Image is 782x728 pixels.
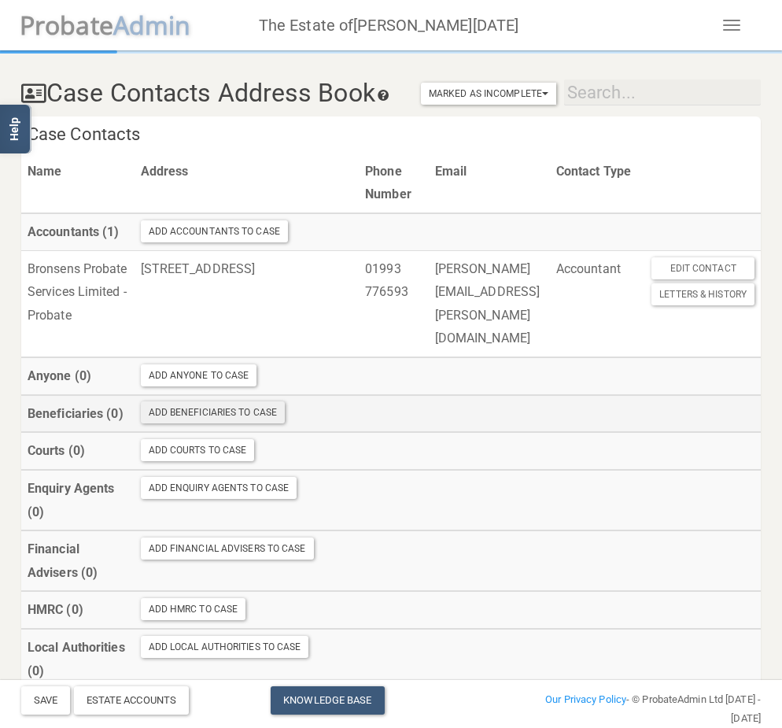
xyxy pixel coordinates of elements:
[21,530,135,591] th: Financial Advisers (0)
[21,357,135,395] th: Anyone (0)
[129,8,190,42] span: dmin
[141,401,286,423] div: Add Beneficiaries To Case
[429,153,550,213] th: Email
[141,636,309,658] div: Add Local Authorities To Case
[271,686,384,715] a: Knowledge Base
[550,153,645,213] th: Contact Type
[74,686,190,715] div: Estate Accounts
[651,257,754,279] div: Edit Contact
[141,220,288,242] div: Add Accountants To Case
[21,432,135,470] th: Courts (0)
[141,439,255,461] div: Add Courts To Case
[421,83,556,105] button: Marked As Incomplete
[35,8,113,42] span: robate
[141,598,246,620] div: Add HMRC To Case
[359,153,429,213] th: Phone Number
[21,213,135,250] th: Accountants (1)
[359,250,429,357] td: 01993 776593
[21,591,135,629] th: HMRC (0)
[141,364,257,386] div: Add Anyone To Case
[651,283,754,305] div: Letters & History
[21,79,556,107] h3: Case Contacts Address Book
[135,153,360,213] th: Address
[21,629,135,689] th: Local Authorities (0)
[21,153,135,213] th: Name
[20,8,113,42] span: P
[564,79,761,105] input: Search...
[518,690,773,728] div: - © ProbateAdmin Ltd [DATE] - [DATE]
[21,395,135,433] th: Beneficiaries (0)
[21,686,70,715] button: Save
[545,693,626,705] a: Our Privacy Policy
[113,8,191,42] span: A
[141,538,314,560] div: Add Financial Advisers To Case
[429,250,550,357] td: [PERSON_NAME][EMAIL_ADDRESS][PERSON_NAME][DOMAIN_NAME]
[141,477,297,499] div: Add Enquiry Agents To Case
[556,261,621,276] span: Accountant
[21,116,761,153] h4: Case Contacts
[135,250,360,357] td: [STREET_ADDRESS]
[21,470,135,530] th: Enquiry Agents (0)
[21,250,135,357] td: Bronsens Probate Services Limited - Probate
